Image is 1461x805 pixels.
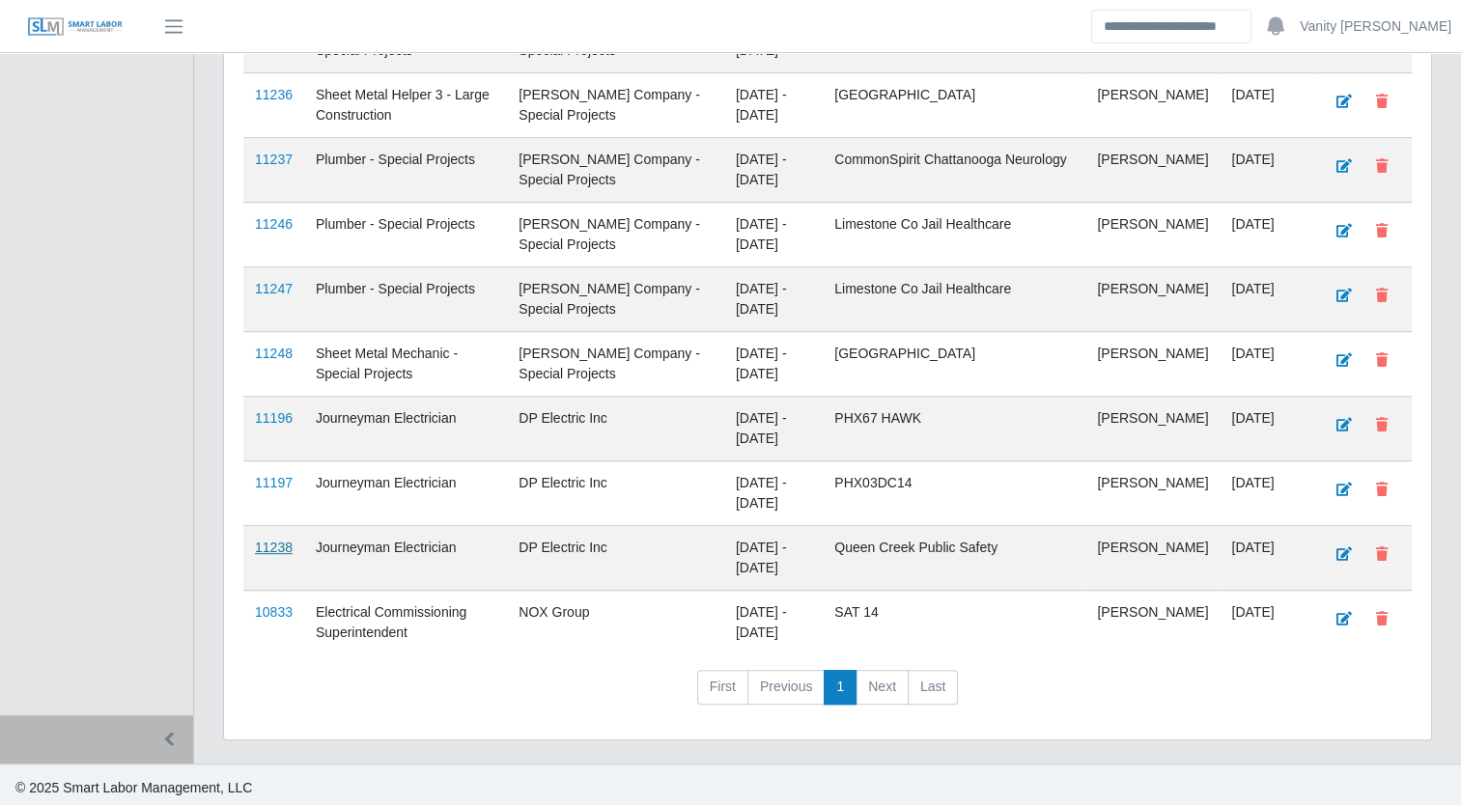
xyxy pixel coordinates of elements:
[1220,397,1312,461] td: [DATE]
[724,526,823,591] td: [DATE] - [DATE]
[724,332,823,397] td: [DATE] - [DATE]
[1085,267,1220,332] td: [PERSON_NAME]
[724,73,823,138] td: [DATE] - [DATE]
[1085,138,1220,203] td: [PERSON_NAME]
[304,526,507,591] td: Journeyman Electrician
[823,73,1085,138] td: [GEOGRAPHIC_DATA]
[243,670,1412,720] nav: pagination
[507,591,724,655] td: NOX Group
[1085,332,1220,397] td: [PERSON_NAME]
[304,203,507,267] td: Plumber - Special Projects
[823,267,1085,332] td: Limestone Co Jail Healthcare
[724,461,823,526] td: [DATE] - [DATE]
[15,780,252,795] span: © 2025 Smart Labor Management, LLC
[1220,138,1312,203] td: [DATE]
[507,73,724,138] td: [PERSON_NAME] Company - Special Projects
[507,397,724,461] td: DP Electric Inc
[1220,73,1312,138] td: [DATE]
[823,138,1085,203] td: CommonSpirit Chattanooga Neurology
[1220,526,1312,591] td: [DATE]
[304,332,507,397] td: Sheet Metal Mechanic - Special Projects
[507,203,724,267] td: [PERSON_NAME] Company - Special Projects
[724,397,823,461] td: [DATE] - [DATE]
[1220,591,1312,655] td: [DATE]
[824,670,857,705] a: 1
[255,281,293,296] a: 11247
[507,267,724,332] td: [PERSON_NAME] Company - Special Projects
[255,346,293,361] a: 11248
[724,203,823,267] td: [DATE] - [DATE]
[1085,461,1220,526] td: [PERSON_NAME]
[1091,10,1251,43] input: Search
[1085,591,1220,655] td: [PERSON_NAME]
[1085,526,1220,591] td: [PERSON_NAME]
[304,591,507,655] td: Electrical Commissioning Superintendent
[507,332,724,397] td: [PERSON_NAME] Company - Special Projects
[1085,397,1220,461] td: [PERSON_NAME]
[724,138,823,203] td: [DATE] - [DATE]
[304,73,507,138] td: Sheet Metal Helper 3 - Large Construction
[255,87,293,102] a: 11236
[304,397,507,461] td: Journeyman Electrician
[1220,267,1312,332] td: [DATE]
[823,591,1085,655] td: SAT 14
[507,138,724,203] td: [PERSON_NAME] Company - Special Projects
[1220,203,1312,267] td: [DATE]
[823,203,1085,267] td: Limestone Co Jail Healthcare
[1085,203,1220,267] td: [PERSON_NAME]
[823,526,1085,591] td: Queen Creek Public Safety
[823,332,1085,397] td: [GEOGRAPHIC_DATA]
[507,526,724,591] td: DP Electric Inc
[823,397,1085,461] td: PHX67 HAWK
[27,16,124,38] img: SLM Logo
[255,475,293,490] a: 11197
[255,540,293,555] a: 11238
[255,216,293,232] a: 11246
[255,604,293,620] a: 10833
[1220,332,1312,397] td: [DATE]
[255,152,293,167] a: 11237
[1300,16,1451,37] a: Vanity [PERSON_NAME]
[304,138,507,203] td: Plumber - Special Projects
[724,267,823,332] td: [DATE] - [DATE]
[1085,73,1220,138] td: [PERSON_NAME]
[304,461,507,526] td: Journeyman Electrician
[304,267,507,332] td: Plumber - Special Projects
[823,461,1085,526] td: PHX03DC14
[724,591,823,655] td: [DATE] - [DATE]
[507,461,724,526] td: DP Electric Inc
[1220,461,1312,526] td: [DATE]
[255,410,293,426] a: 11196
